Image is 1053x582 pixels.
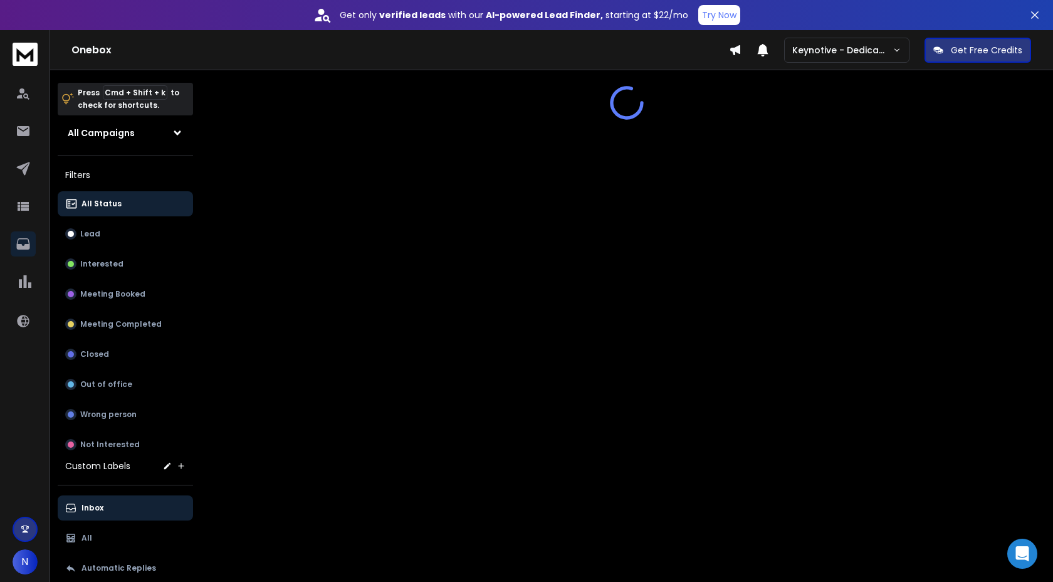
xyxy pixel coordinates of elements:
button: Wrong person [58,402,193,427]
strong: verified leads [379,9,446,21]
button: All Status [58,191,193,216]
button: Out of office [58,372,193,397]
p: Meeting Completed [80,319,162,329]
button: N [13,549,38,574]
button: Lead [58,221,193,246]
h1: Onebox [71,43,729,58]
p: Meeting Booked [80,289,145,299]
p: Not Interested [80,440,140,450]
button: Closed [58,342,193,367]
button: All [58,526,193,551]
h3: Custom Labels [65,460,130,472]
div: Open Intercom Messenger [1007,539,1037,569]
p: All Status [81,199,122,209]
button: Inbox [58,495,193,521]
p: Inbox [81,503,103,513]
p: Out of office [80,379,132,389]
strong: AI-powered Lead Finder, [486,9,603,21]
p: Get Free Credits [951,44,1022,56]
p: Try Now [702,9,736,21]
p: Interested [80,259,123,269]
button: Interested [58,251,193,277]
p: All [81,533,92,543]
img: logo [13,43,38,66]
h1: All Campaigns [68,127,135,139]
button: Automatic Replies [58,556,193,581]
button: Meeting Completed [58,312,193,337]
p: Lead [80,229,100,239]
button: Not Interested [58,432,193,457]
button: Get Free Credits [925,38,1031,63]
h3: Filters [58,166,193,184]
p: Wrong person [80,410,137,420]
button: All Campaigns [58,120,193,145]
button: Try Now [698,5,740,25]
button: Meeting Booked [58,282,193,307]
p: Automatic Replies [81,563,156,573]
p: Press to check for shortcuts. [78,87,179,112]
span: Cmd + Shift + k [103,85,167,100]
p: Keynotive - Dedicated Server [792,44,893,56]
p: Closed [80,349,109,359]
p: Get only with our starting at $22/mo [340,9,688,21]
